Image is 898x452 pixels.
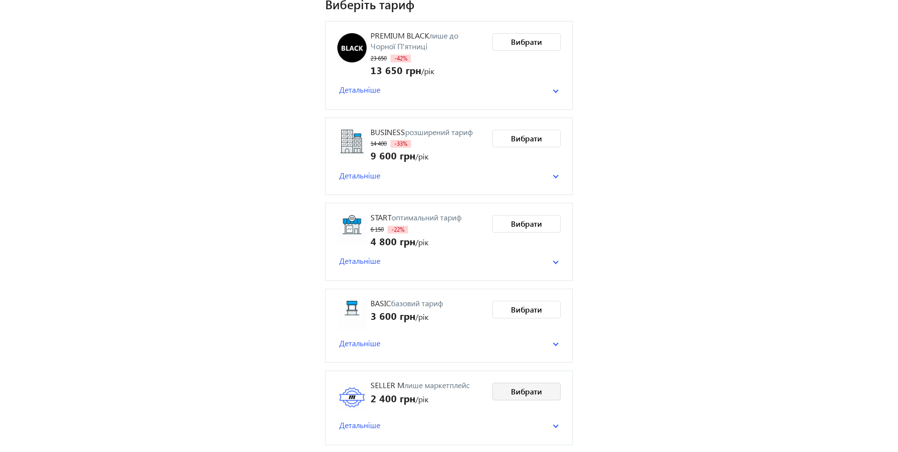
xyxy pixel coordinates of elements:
[337,33,367,62] img: PREMIUM BLACK
[371,30,429,40] span: PREMIUM BLACK
[337,418,561,432] mat-expansion-panel-header: Детальніше
[337,168,561,183] mat-expansion-panel-header: Детальніше
[337,82,561,97] mat-expansion-panel-header: Детальніше
[511,304,542,315] span: Вибрати
[492,301,561,318] button: Вибрати
[371,298,391,308] span: Basic
[492,383,561,400] button: Вибрати
[371,55,387,62] span: 23 650
[492,130,561,147] button: Вибрати
[388,226,408,234] span: -22%
[371,140,387,147] span: 14 400
[339,170,380,181] span: Детальніше
[371,63,421,77] span: 13 650 грн
[371,127,405,137] span: Business
[371,148,473,162] div: /рік
[371,380,404,390] span: Seller M
[492,215,561,233] button: Вибрати
[405,127,473,137] span: розширений тариф
[337,301,367,330] img: Basic
[391,212,462,222] span: оптимальний тариф
[371,63,485,77] div: /рік
[492,33,561,51] button: Вибрати
[371,148,415,162] span: 9 600 грн
[337,254,561,268] mat-expansion-panel-header: Детальніше
[390,55,411,62] span: -42%
[339,338,380,349] span: Детальніше
[337,336,561,351] mat-expansion-panel-header: Детальніше
[511,386,542,397] span: Вибрати
[511,37,542,47] span: Вибрати
[371,391,415,405] span: 2 400 грн
[391,298,443,308] span: базовий тариф
[339,420,380,431] span: Детальніше
[371,30,458,51] span: лише до Чорної П'ятниці
[371,234,462,248] div: /рік
[337,383,367,412] img: Seller M
[371,234,415,248] span: 4 800 грн
[371,309,443,322] div: /рік
[371,226,384,233] span: 6 150
[339,84,380,95] span: Детальніше
[371,391,469,405] div: /рік
[511,133,542,144] span: Вибрати
[404,380,469,390] span: лише маркетплейс
[371,309,415,322] span: 3 600 грн
[511,218,542,229] span: Вибрати
[390,140,411,148] span: -33%
[371,212,391,222] span: Start
[337,130,367,159] img: Business
[337,215,367,244] img: Start
[339,255,380,266] span: Детальніше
